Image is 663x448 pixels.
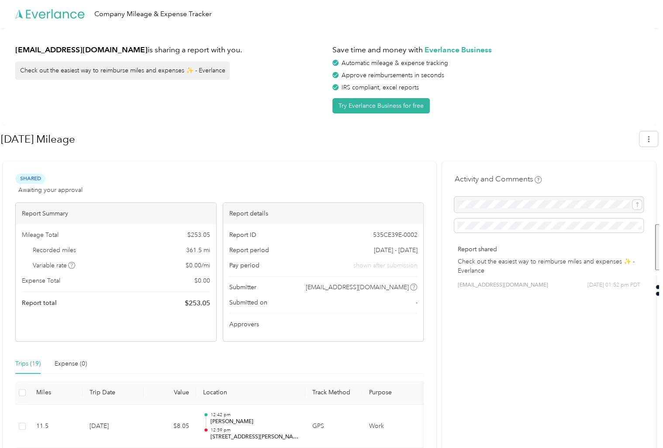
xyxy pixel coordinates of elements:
span: Expense Total [22,276,60,285]
span: Report period [229,246,269,255]
span: $ 253.05 [187,230,210,239]
span: shown after submission [353,261,417,270]
th: Location [196,381,305,405]
span: Recorded miles [33,246,76,255]
button: Try Everlance Business for free [332,98,430,113]
p: [PERSON_NAME] [210,418,298,426]
span: Submitted on [229,298,267,307]
span: Approve reimbursements in seconds [342,72,444,79]
span: [EMAIL_ADDRESS][DOMAIN_NAME] [306,283,409,292]
th: Trip Date [83,381,144,405]
span: [DATE] - [DATE] [373,246,417,255]
span: $ 253.05 [185,298,210,308]
span: Variable rate [33,261,76,270]
p: Check out the easiest way to reimburse miles and expenses ✨ - Everlance [457,257,640,275]
span: Shared [15,174,45,184]
th: Miles [29,381,83,405]
div: Expense (0) [55,359,87,369]
span: 361.5 mi [186,246,210,255]
span: - [415,298,417,307]
span: Submitter [229,283,256,292]
p: 12:42 pm [210,412,298,418]
h4: Activity and Comments [454,174,542,185]
th: Purpose [362,381,428,405]
span: Pay period [229,261,259,270]
span: Report total [22,298,57,308]
p: 12:59 pm [210,427,298,433]
p: [STREET_ADDRESS][PERSON_NAME] [210,433,298,441]
span: Awaiting your approval [18,185,83,195]
span: $ 0.00 / mi [186,261,210,270]
span: Mileage Total [22,230,59,239]
p: Report shared [457,245,640,254]
span: Approvers [229,320,259,329]
span: [EMAIL_ADDRESS][DOMAIN_NAME] [457,281,548,289]
h1: August 25 Mileage [1,129,633,150]
div: Company Mileage & Expense Tracker [94,9,212,20]
th: Track Method [305,381,362,405]
span: IRS compliant, excel reports [342,84,419,91]
div: Report Summary [16,203,216,224]
span: Automatic mileage & expense tracking [342,59,448,67]
span: 535CE39E-0002 [373,230,417,239]
span: $ 0.00 [194,276,210,285]
h1: is sharing a report with you. [15,44,326,55]
h1: Save time and money with [332,44,643,55]
strong: [EMAIL_ADDRESS][DOMAIN_NAME] [15,45,148,54]
strong: Everlance Business [425,45,492,54]
div: Report details [223,203,424,224]
span: [DATE] 01:52 pm PDT [587,281,640,289]
div: Check out the easiest way to reimburse miles and expenses ✨ - Everlance [15,62,230,80]
th: Value [144,381,196,405]
div: Trips (19) [15,359,41,369]
span: Report ID [229,230,256,239]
